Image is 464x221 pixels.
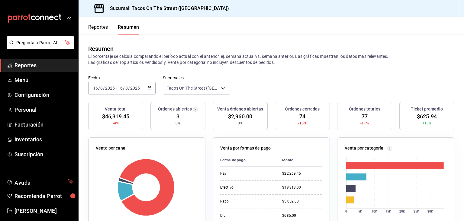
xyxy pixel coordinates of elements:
[220,171,272,176] div: Pay
[105,5,229,12] h3: Sucursal: Tacos On The Street ([GEOGRAPHIC_DATA])
[282,199,322,204] div: $5,052.00
[102,112,129,120] span: $46,319.45
[14,91,73,99] span: Configuración
[66,16,71,21] button: open_drawer_menu
[163,76,230,80] label: Sucursales
[228,112,252,120] span: $2,960.00
[125,86,128,91] input: --
[16,40,65,46] span: Pregunta a Parrot AI
[176,120,180,126] span: 0%
[93,86,98,91] input: --
[14,178,66,185] span: Ayuda
[360,120,369,126] span: -11%
[282,171,322,176] div: $22,269.45
[96,145,127,151] p: Venta por canal
[282,185,322,190] div: $18,313.00
[118,24,139,35] button: Resumen
[238,120,243,126] span: 0%
[14,120,73,129] span: Facturación
[128,86,130,91] span: /
[176,112,179,120] span: 3
[282,213,322,218] div: $685.00
[14,135,73,143] span: Inventarios
[427,210,433,213] text: 30K
[220,199,272,204] div: Rappi
[105,86,115,91] input: ----
[422,120,432,126] span: +13%
[14,76,73,84] span: Menú
[98,86,100,91] span: /
[277,154,322,167] th: Monto
[345,145,384,151] p: Venta por categoría
[14,207,73,215] span: [PERSON_NAME]
[88,76,156,80] label: Fecha
[417,112,437,120] span: $625.94
[105,106,127,112] h3: Venta total
[414,210,419,213] text: 25K
[100,86,103,91] input: --
[167,85,219,91] span: Tacos On The Street ([GEOGRAPHIC_DATA])
[14,61,73,69] span: Reportes
[88,44,114,53] div: Resumen
[372,210,377,213] text: 10K
[220,185,272,190] div: Efectivo
[116,86,117,91] span: -
[349,106,380,112] h3: Órdenes totales
[220,145,271,151] p: Venta por formas de pago
[399,210,405,213] text: 20K
[345,210,347,213] text: 0
[123,86,125,91] span: /
[217,106,263,112] h3: Venta órdenes abiertas
[299,112,305,120] span: 74
[113,120,119,126] span: -4%
[298,120,307,126] span: -15%
[88,53,454,65] p: El porcentaje se calcula comparando el período actual con el anterior, ej. semana actual vs. sema...
[285,106,320,112] h3: Órdenes cerradas
[362,112,368,120] span: 77
[358,210,362,213] text: 5K
[158,106,192,112] h3: Órdenes abiertas
[88,24,108,35] button: Reportes
[118,86,123,91] input: --
[220,213,272,218] div: Didi
[14,106,73,114] span: Personal
[88,24,139,35] div: navigation tabs
[103,86,105,91] span: /
[4,44,74,50] a: Pregunta a Parrot AI
[411,106,443,112] h3: Ticket promedio
[14,192,73,200] span: Recomienda Parrot
[7,36,74,49] button: Pregunta a Parrot AI
[14,150,73,158] span: Suscripción
[220,154,277,167] th: Forma de pago
[385,210,391,213] text: 15K
[130,86,140,91] input: ----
